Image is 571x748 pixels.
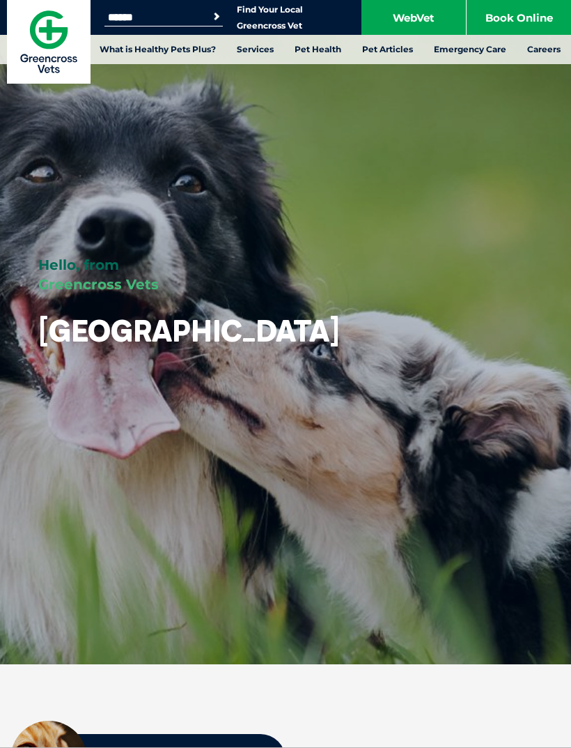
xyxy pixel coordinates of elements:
span: Hello, from [38,257,119,273]
a: Services [226,35,284,64]
a: Pet Articles [352,35,423,64]
a: Careers [517,35,571,64]
span: Greencross Vets [38,276,159,293]
h1: [GEOGRAPHIC_DATA] [38,315,340,347]
a: Emergency Care [423,35,517,64]
a: Find Your Local Greencross Vet [237,4,303,31]
a: What is Healthy Pets Plus? [89,35,226,64]
button: Search [210,10,224,24]
a: Pet Health [284,35,352,64]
